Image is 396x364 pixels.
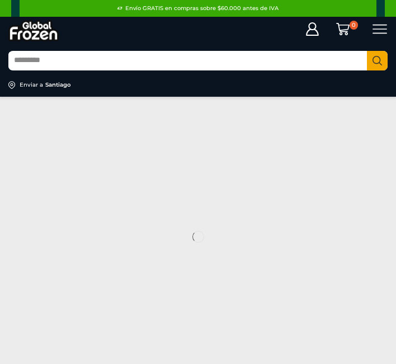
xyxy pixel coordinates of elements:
div: Enviar a [20,81,43,89]
div: Santiago [45,81,70,89]
a: 0 [333,22,358,36]
img: address-field-icon.svg [8,81,20,89]
button: Search button [367,51,388,70]
span: 0 [350,21,359,30]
